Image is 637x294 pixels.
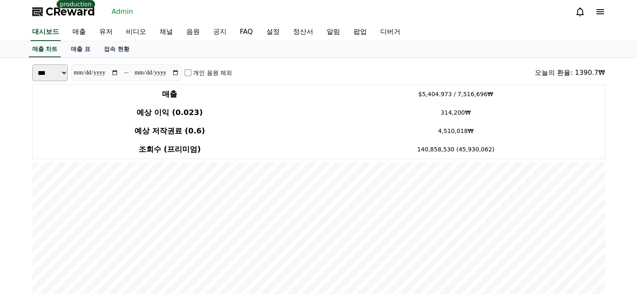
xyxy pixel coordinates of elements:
a: 공지 [206,23,233,41]
a: Settings [108,235,161,256]
td: 140,858,530 (45,930,062) [307,140,605,159]
a: 설정 [260,23,286,41]
a: FAQ [233,23,260,41]
a: 매출 [66,23,93,41]
label: 개인 음원 제외 [193,69,232,77]
a: 매출 표 [64,41,97,57]
p: ~ [124,68,129,78]
a: Home [3,235,55,256]
td: $5,404.973 / 7,516,696₩ [307,85,605,104]
span: Messages [70,248,94,254]
a: 정산서 [286,23,320,41]
a: 비디오 [119,23,153,41]
a: 대시보드 [31,23,61,41]
a: 유저 [93,23,119,41]
h4: 예상 저작권료 (0.6) [36,125,304,137]
a: 채널 [153,23,180,41]
span: Settings [124,247,144,254]
a: 디버거 [374,23,407,41]
a: 음원 [180,23,206,41]
a: CReward [32,5,95,18]
h4: 조회수 (프리미엄) [36,143,304,155]
span: Home [21,247,36,254]
a: 팝업 [347,23,374,41]
td: 4,510,018₩ [307,122,605,140]
a: 접속 현황 [97,41,136,57]
a: Messages [55,235,108,256]
a: Admin [108,5,137,18]
div: 오늘의 환율: 1390.7₩ [535,68,605,78]
td: 314,200₩ [307,103,605,122]
span: CReward [46,5,95,18]
a: 알림 [320,23,347,41]
a: 매출 차트 [29,41,61,57]
h4: 예상 이익 (0.023) [36,107,304,118]
h4: 매출 [36,88,304,100]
